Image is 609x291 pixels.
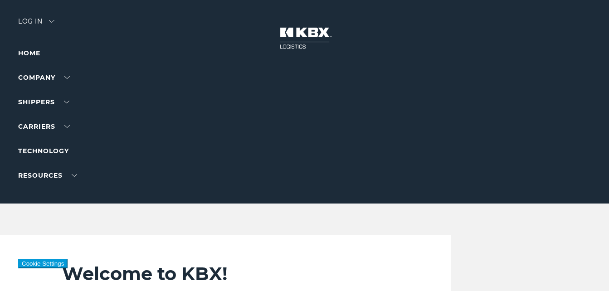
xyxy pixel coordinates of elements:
a: Carriers [18,122,70,131]
a: Technology [18,147,69,155]
img: kbx logo [271,18,339,58]
button: Cookie Settings [18,259,68,268]
h2: Welcome to KBX! [62,262,391,285]
div: Log in [18,18,54,31]
a: Home [18,49,40,57]
a: Company [18,73,70,82]
img: arrow [49,20,54,23]
a: RESOURCES [18,171,77,179]
a: SHIPPERS [18,98,69,106]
